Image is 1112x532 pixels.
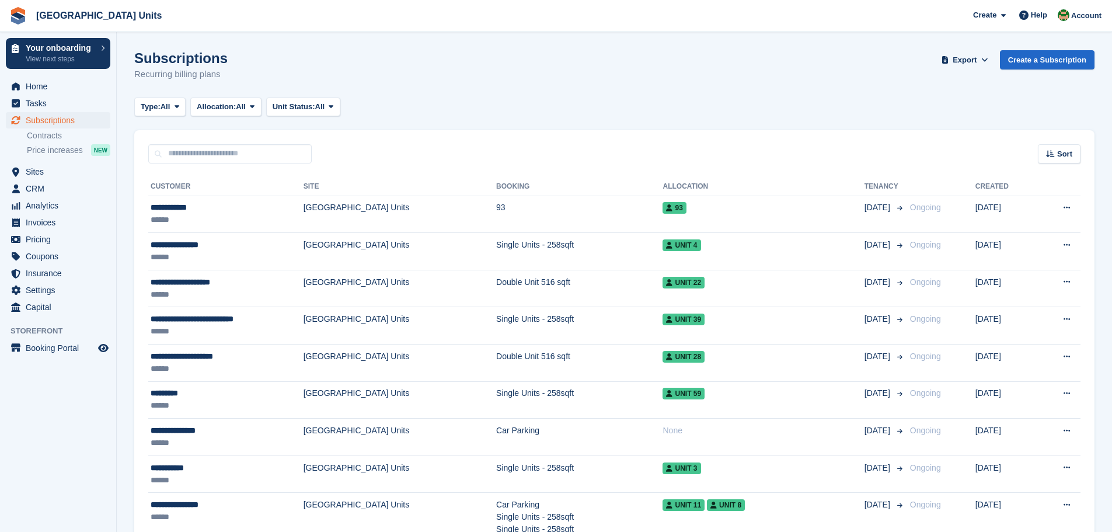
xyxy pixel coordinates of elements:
[496,345,663,382] td: Double Unit 516 sqft
[910,240,941,249] span: Ongoing
[161,101,170,113] span: All
[975,178,1036,196] th: Created
[304,196,496,233] td: [GEOGRAPHIC_DATA] Units
[6,112,110,128] a: menu
[6,265,110,281] a: menu
[11,325,116,337] span: Storefront
[663,202,686,214] span: 93
[304,307,496,345] td: [GEOGRAPHIC_DATA] Units
[864,239,893,251] span: [DATE]
[6,231,110,248] a: menu
[197,101,236,113] span: Allocation:
[910,463,941,472] span: Ongoing
[26,78,96,95] span: Home
[496,307,663,345] td: Single Units - 258sqft
[6,299,110,315] a: menu
[304,233,496,270] td: [GEOGRAPHIC_DATA] Units
[26,248,96,265] span: Coupons
[864,350,893,363] span: [DATE]
[27,130,110,141] a: Contracts
[975,233,1036,270] td: [DATE]
[864,201,893,214] span: [DATE]
[26,180,96,197] span: CRM
[910,388,941,398] span: Ongoing
[496,455,663,493] td: Single Units - 258sqft
[6,340,110,356] a: menu
[134,50,228,66] h1: Subscriptions
[864,313,893,325] span: [DATE]
[663,239,700,251] span: Unit 4
[864,462,893,474] span: [DATE]
[864,387,893,399] span: [DATE]
[939,50,991,69] button: Export
[496,178,663,196] th: Booking
[496,381,663,419] td: Single Units - 258sqft
[910,277,941,287] span: Ongoing
[26,299,96,315] span: Capital
[304,455,496,493] td: [GEOGRAPHIC_DATA] Units
[864,425,893,437] span: [DATE]
[26,44,95,52] p: Your onboarding
[304,345,496,382] td: [GEOGRAPHIC_DATA] Units
[6,78,110,95] a: menu
[96,341,110,355] a: Preview store
[304,419,496,456] td: [GEOGRAPHIC_DATA] Units
[304,381,496,419] td: [GEOGRAPHIC_DATA] Units
[1057,148,1072,160] span: Sort
[910,203,941,212] span: Ongoing
[1058,9,1069,21] img: Ursula Johns
[496,233,663,270] td: Single Units - 258sqft
[6,197,110,214] a: menu
[26,112,96,128] span: Subscriptions
[663,314,705,325] span: Unit 39
[975,307,1036,345] td: [DATE]
[975,419,1036,456] td: [DATE]
[953,54,977,66] span: Export
[663,351,705,363] span: Unit 28
[707,499,745,511] span: Unit 8
[26,340,96,356] span: Booking Portal
[26,214,96,231] span: Invoices
[304,178,496,196] th: Site
[864,276,893,288] span: [DATE]
[304,270,496,307] td: [GEOGRAPHIC_DATA] Units
[6,214,110,231] a: menu
[975,345,1036,382] td: [DATE]
[496,419,663,456] td: Car Parking
[236,101,246,113] span: All
[1031,9,1047,21] span: Help
[32,6,166,25] a: [GEOGRAPHIC_DATA] Units
[148,178,304,196] th: Customer
[27,144,110,157] a: Price increases NEW
[973,9,996,21] span: Create
[910,500,941,509] span: Ongoing
[141,101,161,113] span: Type:
[6,164,110,180] a: menu
[975,381,1036,419] td: [DATE]
[864,178,905,196] th: Tenancy
[134,98,186,117] button: Type: All
[663,463,700,474] span: Unit 3
[26,164,96,180] span: Sites
[663,277,705,288] span: Unit 22
[910,426,941,435] span: Ongoing
[6,248,110,265] a: menu
[975,270,1036,307] td: [DATE]
[1071,10,1101,22] span: Account
[864,499,893,511] span: [DATE]
[26,282,96,298] span: Settings
[1000,50,1094,69] a: Create a Subscription
[975,455,1036,493] td: [DATE]
[910,314,941,324] span: Ongoing
[910,352,941,361] span: Ongoing
[273,101,315,113] span: Unit Status:
[6,282,110,298] a: menu
[26,265,96,281] span: Insurance
[6,95,110,112] a: menu
[26,197,96,214] span: Analytics
[26,95,96,112] span: Tasks
[6,38,110,69] a: Your onboarding View next steps
[6,180,110,197] a: menu
[26,231,96,248] span: Pricing
[26,54,95,64] p: View next steps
